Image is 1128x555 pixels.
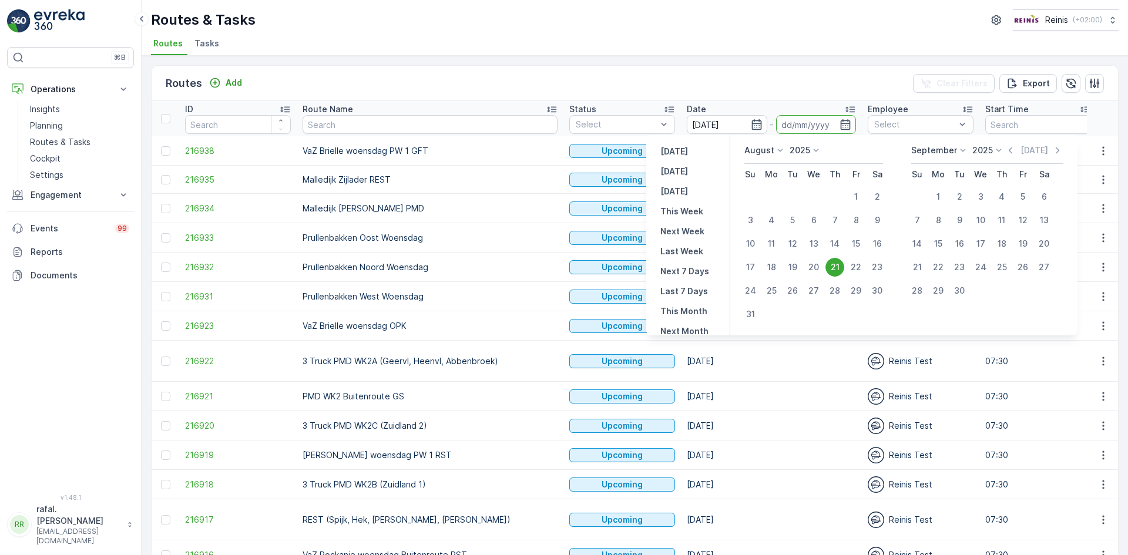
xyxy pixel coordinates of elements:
button: Upcoming [569,201,675,216]
div: 30 [868,281,887,300]
div: 29 [847,281,865,300]
th: Saturday [1033,164,1055,185]
td: Prullenbakken Noord Woensdag [297,253,563,282]
a: 216935 [185,174,291,186]
p: Next Week [660,226,704,237]
p: ⌘B [114,53,126,62]
div: 25 [762,281,781,300]
a: 216922 [185,355,291,367]
div: 15 [847,234,865,253]
p: August [744,144,774,156]
div: 26 [783,281,802,300]
p: Last 7 Days [660,285,708,297]
div: 22 [847,258,865,277]
td: [DATE] [681,341,862,382]
img: svg%3e [868,353,884,369]
p: Upcoming [602,203,643,214]
p: Routes & Tasks [30,136,90,148]
button: Upcoming [569,419,675,433]
input: Search [185,115,291,134]
img: logo [7,9,31,33]
button: Next 7 Days [656,264,714,278]
td: Malledijk [PERSON_NAME] PMD [297,194,563,223]
span: 216931 [185,291,291,302]
button: Today [656,164,693,179]
button: Export [999,74,1057,93]
p: Upcoming [602,391,643,402]
th: Thursday [824,164,845,185]
p: [DATE] [660,146,688,157]
div: 19 [1013,234,1032,253]
p: Settings [30,169,63,181]
img: svg%3e [868,388,884,405]
td: [DATE] [681,470,862,499]
div: Toggle Row Selected [161,515,170,524]
span: 216918 [185,479,291,490]
div: Reinis Test [868,512,973,528]
th: Tuesday [782,164,803,185]
td: [PERSON_NAME] woensdag PW 1 RST [297,440,563,470]
td: 3 Truck PMD WK2B (Zuidland 1) [297,470,563,499]
div: 3 [741,211,760,230]
div: 13 [804,234,823,253]
span: v 1.48.1 [7,494,134,501]
p: 2025 [972,144,993,156]
a: Routes & Tasks [25,134,134,150]
p: Engagement [31,189,110,201]
div: 31 [741,305,760,324]
div: Toggle Row Selected [161,392,170,401]
input: Search [985,115,1091,134]
a: 216917 [185,514,291,526]
div: Reinis Test [868,353,973,369]
td: 07:30 [979,440,1097,470]
p: Add [226,77,242,89]
button: Upcoming [569,231,675,245]
div: 29 [929,281,948,300]
span: 216932 [185,261,291,273]
div: 18 [992,234,1011,253]
img: svg%3e [868,447,884,463]
td: 07:30 [979,470,1097,499]
button: Next Month [656,324,713,338]
div: 21 [825,258,844,277]
div: 5 [1013,187,1032,206]
div: 20 [804,258,823,277]
a: 216933 [185,232,291,244]
button: Engagement [7,183,134,207]
p: Upcoming [602,479,643,490]
button: Yesterday [656,144,693,159]
div: 9 [950,211,969,230]
button: Upcoming [569,389,675,403]
div: 6 [804,211,823,230]
button: Clear Filters [913,74,995,93]
div: Toggle Row Selected [161,480,170,489]
p: rafal.[PERSON_NAME] [36,503,121,527]
div: Reinis Test [868,418,973,434]
img: svg%3e [868,476,884,493]
div: 13 [1035,211,1053,230]
td: [DATE] [681,499,862,540]
p: Status [569,103,596,115]
p: - [770,117,774,132]
p: Upcoming [602,261,643,273]
div: 5 [783,211,802,230]
td: 07:30 [979,382,1097,411]
td: VaZ Brielle woensdag OPK [297,311,563,341]
div: 14 [908,234,926,253]
div: Toggle Row Selected [161,175,170,184]
img: logo_light-DOdMpM7g.png [34,9,85,33]
button: Upcoming [569,173,675,187]
div: 10 [971,211,990,230]
p: Routes & Tasks [151,11,256,29]
p: Upcoming [602,291,643,302]
div: 4 [762,211,781,230]
span: 216921 [185,391,291,402]
td: REST (Spijk, Hek, [PERSON_NAME], [PERSON_NAME]) [297,499,563,540]
button: Last Week [656,244,708,258]
p: ( +02:00 ) [1073,15,1102,25]
div: 4 [992,187,1011,206]
p: Next 7 Days [660,265,709,277]
span: 216938 [185,145,291,157]
button: RRrafal.[PERSON_NAME][EMAIL_ADDRESS][DOMAIN_NAME] [7,503,134,546]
